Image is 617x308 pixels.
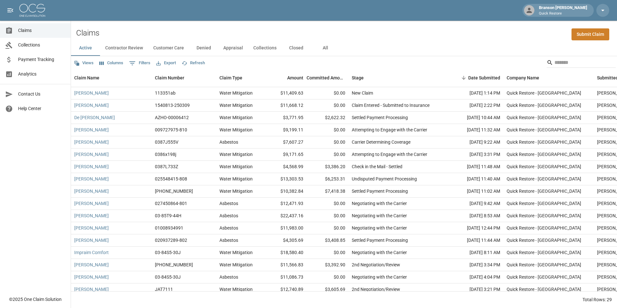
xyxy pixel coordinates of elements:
div: Claim Number [152,69,216,87]
div: Water Mitigation [219,176,253,182]
div: Quick Restore - Tucson [507,163,581,170]
p: Quick Restore [539,11,587,16]
div: Water Mitigation [219,262,253,268]
div: Check in the Mail - Settled [352,163,402,170]
div: $0.00 [307,87,349,99]
div: Claim Number [155,69,184,87]
div: Settled Payment Processing [352,114,408,121]
div: [DATE] 11:44 AM [445,234,503,247]
button: Sort [459,73,468,82]
div: [DATE] 2:22 PM [445,99,503,112]
div: $9,171.65 [265,149,307,161]
div: Quick Restore - Tucson [507,262,581,268]
span: Analytics [18,71,66,77]
div: Water Mitigation [219,286,253,293]
div: Committed Amount [307,69,349,87]
div: [DATE] 9:42 AM [445,198,503,210]
div: $0.00 [307,247,349,259]
div: Water Mitigation [219,163,253,170]
div: 025548415-808 [155,176,187,182]
div: [DATE] 11:32 AM [445,124,503,136]
div: $3,386.20 [307,161,349,173]
div: 113351ab [155,90,176,96]
div: Water Mitigation [219,90,253,96]
div: Company Name [507,69,539,87]
div: 03-84S5-30J [155,274,181,280]
div: [DATE] 3:31 PM [445,149,503,161]
button: Views [72,58,95,68]
button: Appraisal [218,40,248,56]
div: Quick Restore - Tucson [507,176,581,182]
button: open drawer [4,4,17,17]
div: AZHO-00006412 [155,114,189,121]
div: © 2025 One Claim Solution [9,296,62,303]
div: $3,408.85 [307,234,349,247]
a: [PERSON_NAME] [74,212,109,219]
div: $0.00 [307,99,349,112]
div: $4,568.99 [265,161,307,173]
div: Stage [349,69,445,87]
div: $3,605.69 [307,283,349,296]
div: Branson [PERSON_NAME] [536,5,590,16]
div: $4,305.69 [265,234,307,247]
div: $7,607.27 [265,136,307,149]
div: Negotiating with the Carrier [352,212,407,219]
div: Quick Restore - Tucson [507,274,581,280]
div: $11,668.12 [265,99,307,112]
div: Quick Restore - Tucson [507,225,581,231]
div: [DATE] 1:14 PM [445,87,503,99]
h2: Claims [76,28,99,38]
div: Quick Restore - Tucson [507,237,581,243]
button: All [311,40,340,56]
div: Committed Amount [307,69,345,87]
div: Water Mitigation [219,188,253,194]
div: Quick Restore - Tucson [507,212,581,219]
button: Refresh [180,58,207,68]
div: Water Mitigation [219,249,253,256]
div: [DATE] 11:02 AM [445,185,503,198]
div: Negotiating with the Carrier [352,200,407,207]
div: Date Submitted [445,69,503,87]
div: $3,392.90 [307,259,349,271]
a: [PERSON_NAME] [74,151,109,158]
div: Claim Type [216,69,265,87]
div: 03-85T9-44H [155,212,181,219]
div: dynamic tabs [71,40,617,56]
div: Quick Restore - Tucson [507,127,581,133]
div: $3,771.95 [265,112,307,124]
a: [PERSON_NAME] [74,225,109,231]
button: Closed [282,40,311,56]
div: Asbestos [219,139,238,145]
div: 2nd Negotiation/Review [352,262,400,268]
a: [PERSON_NAME] [74,90,109,96]
div: Quick Restore - Tucson [507,151,581,158]
div: Quick Restore - Tucson [507,90,581,96]
div: Amount [287,69,303,87]
div: $11,566.83 [265,259,307,271]
div: Company Name [503,69,594,87]
img: ocs-logo-white-transparent.png [19,4,45,17]
div: $11,983.00 [265,222,307,234]
div: [DATE] 4:04 PM [445,271,503,283]
button: Select columns [98,58,125,68]
div: $2,622.32 [307,112,349,124]
button: Customer Care [148,40,189,56]
div: 020937289-802 [155,237,187,243]
div: $11,409.63 [265,87,307,99]
div: 2nd Negotiation/Review [352,286,400,293]
a: Impraim Comfort [74,249,109,256]
div: Asbestos [219,212,238,219]
span: Contact Us [18,91,66,98]
div: Total Rows: 29 [582,296,612,303]
a: Submit Claim [571,28,609,40]
div: $12,471.93 [265,198,307,210]
span: Collections [18,42,66,48]
div: [DATE] 11:40 AM [445,173,503,185]
div: Attempting to Engage with the Carrier [352,151,427,158]
a: [PERSON_NAME] [74,237,109,243]
div: [DATE] 11:48 AM [445,161,503,173]
div: Negotiating with the Carrier [352,274,407,280]
div: Claim Type [219,69,242,87]
button: Contractor Review [100,40,148,56]
div: Attempting to Engage with the Carrier [352,127,427,133]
